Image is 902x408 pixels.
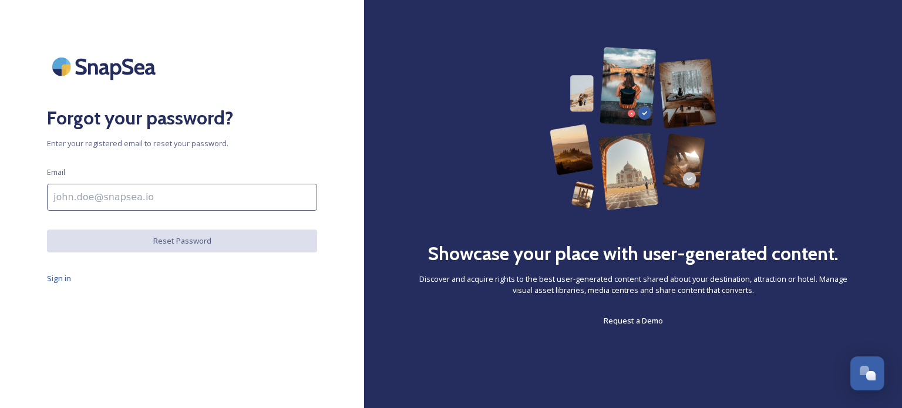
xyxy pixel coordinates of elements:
span: Sign in [47,273,71,284]
button: Reset Password [47,230,317,252]
img: SnapSea Logo [47,47,164,86]
h2: Forgot your password? [47,104,317,132]
span: Enter your registered email to reset your password. [47,138,317,149]
button: Open Chat [850,356,884,390]
h2: Showcase your place with user-generated content. [428,240,839,268]
span: Discover and acquire rights to the best user-generated content shared about your destination, att... [411,274,855,296]
a: Sign in [47,271,317,285]
span: Email [47,167,65,178]
img: 63b42ca75bacad526042e722_Group%20154-p-800.png [550,47,716,210]
span: Request a Demo [604,315,663,326]
a: Request a Demo [604,313,663,328]
input: john.doe@snapsea.io [47,184,317,211]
